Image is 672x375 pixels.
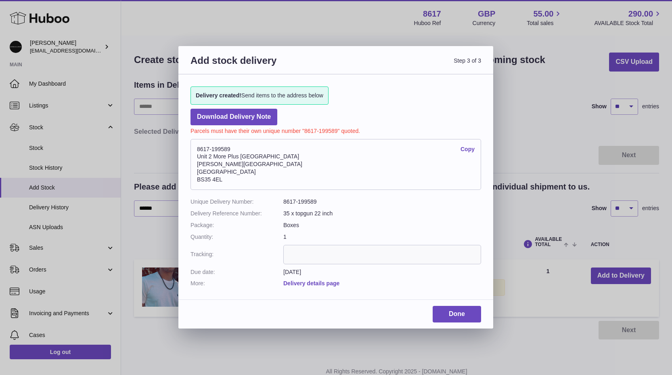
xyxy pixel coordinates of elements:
[283,233,481,241] dd: 1
[191,245,283,264] dt: Tracking:
[191,139,481,190] address: 8617-199589 Unit 2 More Plus [GEOGRAPHIC_DATA] [PERSON_NAME][GEOGRAPHIC_DATA] [GEOGRAPHIC_DATA] B...
[336,54,481,76] span: Step 3 of 3
[283,210,481,217] dd: 35 x topgun 22 inch
[191,233,283,241] dt: Quantity:
[191,198,283,206] dt: Unique Delivery Number:
[433,306,481,322] a: Done
[283,280,339,287] a: Delivery details page
[196,92,323,99] span: Send items to the address below
[191,280,283,287] dt: More:
[191,109,277,125] a: Download Delivery Note
[461,145,475,153] a: Copy
[283,198,481,206] dd: 8617-199589
[191,221,283,229] dt: Package:
[196,92,241,99] strong: Delivery created!
[191,54,336,76] h3: Add stock delivery
[191,125,481,135] p: Parcels must have their own unique number "8617-199589" quoted.
[191,268,283,276] dt: Due date:
[191,210,283,217] dt: Delivery Reference Number:
[283,268,481,276] dd: [DATE]
[283,221,481,229] dd: Boxes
